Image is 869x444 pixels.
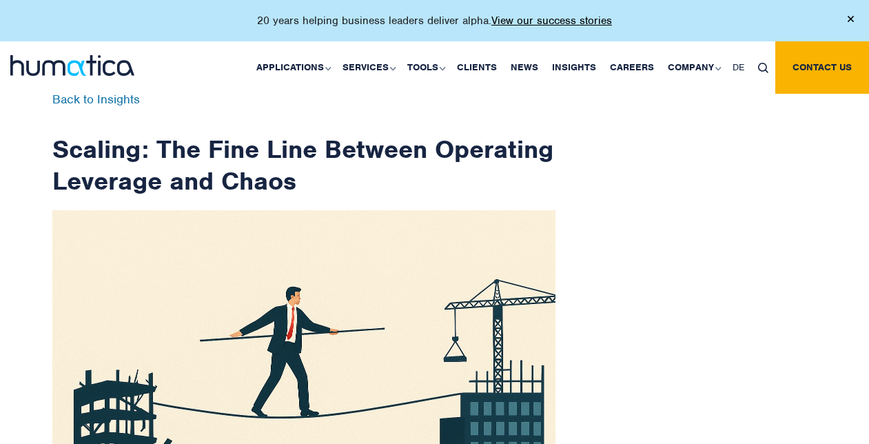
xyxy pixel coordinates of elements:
a: News [504,41,545,94]
a: Careers [603,41,661,94]
a: Insights [545,41,603,94]
img: logo [10,55,134,76]
p: 20 years helping business leaders deliver alpha. [257,14,612,28]
a: Contact us [775,41,869,94]
a: DE [726,41,751,94]
a: Back to Insights [52,92,140,107]
a: Company [661,41,726,94]
a: Applications [249,41,336,94]
a: View our success stories [491,14,612,28]
a: Services [336,41,400,94]
a: Clients [450,41,504,94]
h1: Scaling: The Fine Line Between Operating Leverage and Chaos [52,94,555,196]
a: Tools [400,41,450,94]
span: DE [733,61,744,73]
img: search_icon [758,63,768,73]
